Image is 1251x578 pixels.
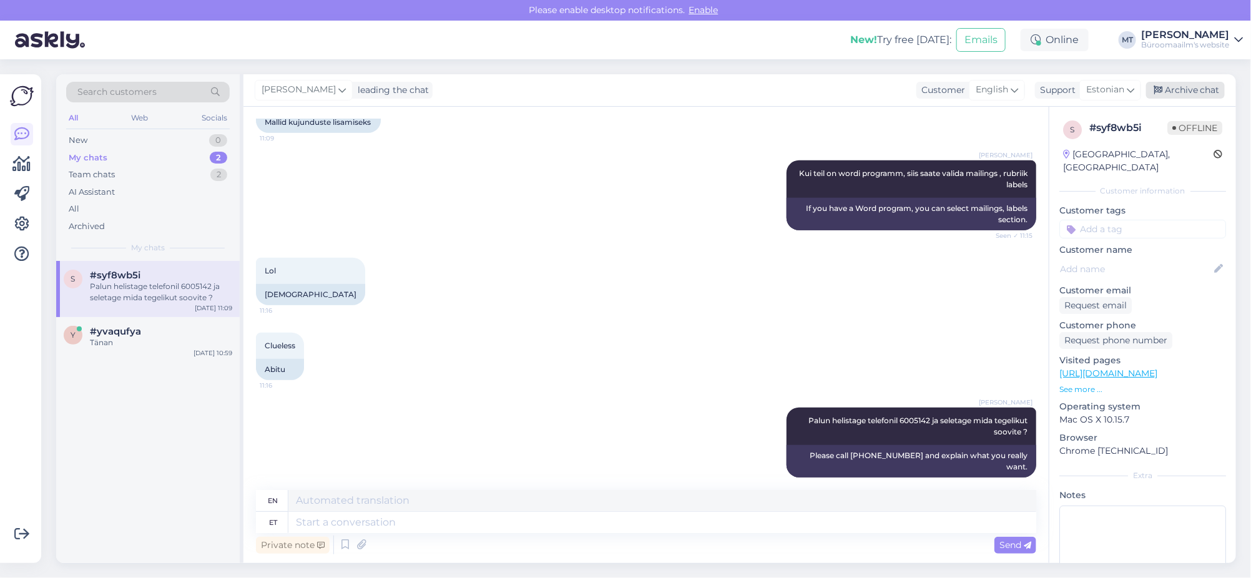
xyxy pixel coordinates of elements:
[1059,220,1226,238] input: Add a tag
[1119,31,1136,49] div: MT
[256,284,365,305] div: [DEMOGRAPHIC_DATA]
[1035,84,1076,97] div: Support
[260,134,307,143] span: 11:09
[1059,431,1226,444] p: Browser
[1089,120,1167,135] div: # syf8wb5i
[353,84,429,97] div: leading the chat
[986,478,1033,487] span: 11:17
[268,490,278,511] div: en
[69,152,107,164] div: My chats
[69,134,87,147] div: New
[10,84,34,108] img: Askly Logo
[1059,384,1226,395] p: See more ...
[90,326,141,337] span: #yvaqufya
[850,32,951,47] div: Try free [DATE]:
[265,266,276,275] span: Lol
[1059,444,1226,458] p: Chrome [TECHNICAL_ID]
[1086,83,1124,97] span: Estonian
[199,110,230,126] div: Socials
[131,242,165,253] span: My chats
[799,169,1029,189] span: Kui teil on wordi programm, siis saate valida mailings , rubriik labels
[210,169,227,181] div: 2
[69,203,79,215] div: All
[1141,30,1244,50] a: [PERSON_NAME]Büroomaailm's website
[260,306,307,315] span: 11:16
[90,337,232,348] div: Tänan
[1063,148,1214,174] div: [GEOGRAPHIC_DATA], [GEOGRAPHIC_DATA]
[787,198,1036,230] div: If you have a Word program, you can select mailings, labels section.
[1059,413,1226,426] p: Mac OS X 10.15.7
[90,281,232,303] div: Palun helistage telefonil 6005142 ja seletage mida tegelikut soovite ?
[979,150,1033,160] span: [PERSON_NAME]
[1060,262,1212,276] input: Add name
[1071,125,1075,134] span: s
[1021,29,1089,51] div: Online
[1146,82,1225,99] div: Archive chat
[916,84,965,97] div: Customer
[1059,470,1226,481] div: Extra
[69,220,105,233] div: Archived
[269,512,277,533] div: et
[256,359,304,380] div: Abitu
[1059,354,1226,367] p: Visited pages
[1059,243,1226,257] p: Customer name
[976,83,1008,97] span: English
[265,341,295,350] span: Clueless
[787,445,1036,478] div: Please call [PHONE_NUMBER] and explain what you really want.
[71,274,76,283] span: s
[66,110,81,126] div: All
[986,231,1033,240] span: Seen ✓ 11:15
[685,4,722,16] span: Enable
[69,169,115,181] div: Team chats
[129,110,151,126] div: Web
[1059,368,1157,379] a: [URL][DOMAIN_NAME]
[850,34,877,46] b: New!
[1059,284,1226,297] p: Customer email
[77,86,157,99] span: Search customers
[1059,400,1226,413] p: Operating system
[69,186,115,198] div: AI Assistant
[956,28,1006,52] button: Emails
[1059,489,1226,502] p: Notes
[1141,40,1230,50] div: Büroomaailm's website
[260,381,307,390] span: 11:16
[195,303,232,313] div: [DATE] 11:09
[90,270,140,281] span: #syf8wb5i
[1059,319,1226,332] p: Customer phone
[262,83,336,97] span: [PERSON_NAME]
[256,112,381,133] div: Mallid kujunduste lisamiseks
[71,330,76,340] span: y
[979,398,1033,407] span: [PERSON_NAME]
[210,152,227,164] div: 2
[256,537,330,554] div: Private note
[1059,185,1226,197] div: Customer information
[808,416,1029,436] span: Palun helistage telefonil 6005142 ja seletage mida tegelikut soovite ?
[999,539,1031,551] span: Send
[209,134,227,147] div: 0
[1059,297,1132,314] div: Request email
[1059,204,1226,217] p: Customer tags
[1141,30,1230,40] div: [PERSON_NAME]
[194,348,232,358] div: [DATE] 10:59
[1059,332,1172,349] div: Request phone number
[1167,121,1222,135] span: Offline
